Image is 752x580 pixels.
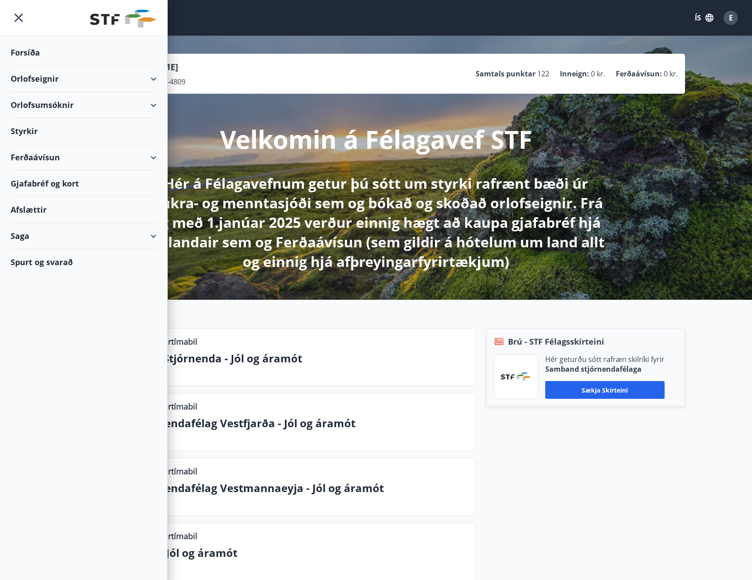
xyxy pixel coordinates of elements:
img: vjCaq2fThgY3EUYqSgpjEiBg6WP39ov69hlhuPVN.png [501,373,531,381]
div: Styrkir [11,118,157,144]
span: 0 kr. [591,69,605,79]
span: 0 kr. [664,69,678,79]
p: Hér á Félagavefnum getur þú sótt um styrki rafrænt bæði úr sjúkra- og menntasjóði sem og bókað og... [142,174,610,271]
p: Velkomin á Félagavef STF [220,122,532,156]
div: Orlofseignir [11,66,157,92]
p: Inneign : [560,69,589,79]
p: Félag Stjórnenda - Jól og áramót [133,351,468,366]
div: Gjafabréf og kort [11,171,157,197]
p: Ferðaávísun : [616,69,662,79]
p: Berg - Jól og áramót [133,545,468,560]
img: union_logo [90,10,157,28]
p: Samband stjórnendafélaga [545,364,665,374]
button: menu [11,10,27,26]
div: Afslættir [11,197,157,223]
div: Orlofsumsóknir [11,92,157,118]
button: ÍS [690,10,718,26]
p: Samtals punktar [476,69,535,79]
button: E [720,7,741,28]
p: Stjórnendafélag Vestmannaeyja - Jól og áramót [133,481,468,496]
span: E [729,13,733,23]
p: Stjórnendafélag Vestfjarða - Jól og áramót [133,416,468,431]
span: 122 [537,69,549,79]
span: Brú - STF Félagsskírteini [508,336,604,347]
p: Hér geturðu sótt rafræn skilríki fyrir [545,354,665,364]
div: Spurt og svarað [11,249,157,275]
div: Forsíða [11,40,157,66]
div: Saga [11,223,157,249]
div: Ferðaávísun [11,144,157,171]
button: Sækja skírteini [545,381,665,399]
